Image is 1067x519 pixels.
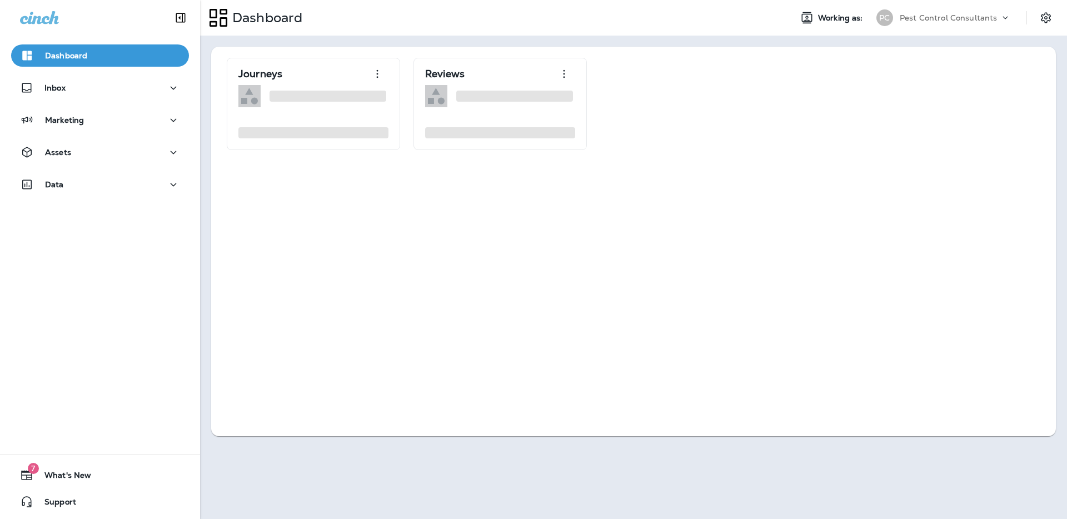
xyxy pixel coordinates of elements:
[45,180,64,189] p: Data
[818,13,865,23] span: Working as:
[44,83,66,92] p: Inbox
[11,109,189,131] button: Marketing
[11,77,189,99] button: Inbox
[228,9,302,26] p: Dashboard
[876,9,893,26] div: PC
[11,491,189,513] button: Support
[425,68,465,79] p: Reviews
[1036,8,1056,28] button: Settings
[45,51,87,60] p: Dashboard
[238,68,282,79] p: Journeys
[33,471,91,484] span: What's New
[165,7,196,29] button: Collapse Sidebar
[11,44,189,67] button: Dashboard
[11,464,189,486] button: 7What's New
[28,463,39,474] span: 7
[45,116,84,124] p: Marketing
[33,497,76,511] span: Support
[45,148,71,157] p: Assets
[900,13,997,22] p: Pest Control Consultants
[11,141,189,163] button: Assets
[11,173,189,196] button: Data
